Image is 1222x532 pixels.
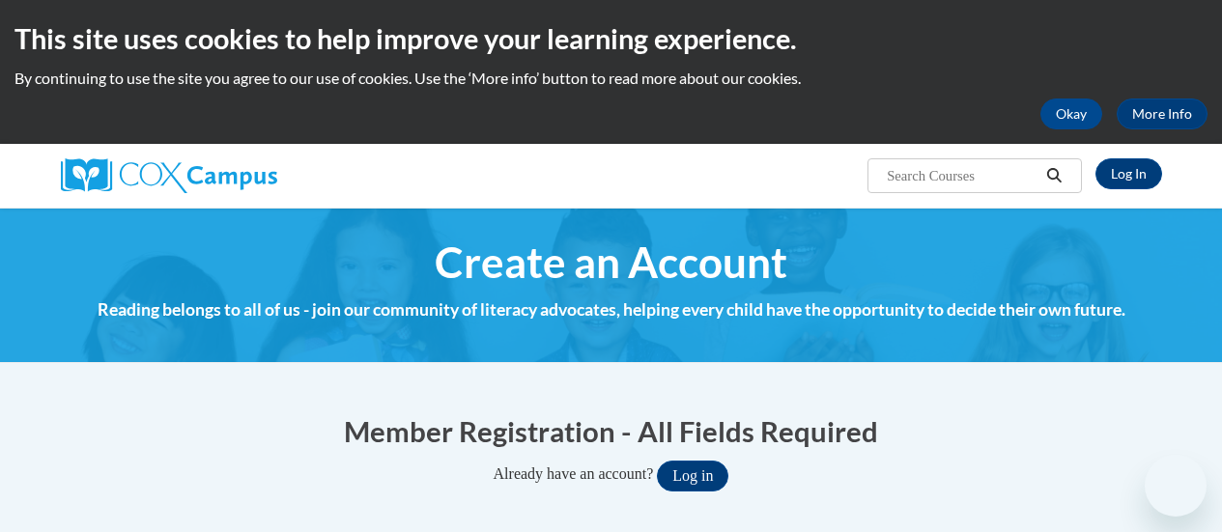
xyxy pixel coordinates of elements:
span: Already have an account? [494,465,654,482]
input: Search Courses [885,164,1039,187]
h1: Member Registration - All Fields Required [61,411,1162,451]
button: Search [1039,164,1068,187]
h2: This site uses cookies to help improve your learning experience. [14,19,1208,58]
img: Cox Campus [61,158,277,193]
p: By continuing to use the site you agree to our use of cookies. Use the ‘More info’ button to read... [14,68,1208,89]
span: Create an Account [435,237,787,288]
button: Log in [657,461,728,491]
iframe: Button to launch messaging window [1145,455,1207,517]
h4: Reading belongs to all of us - join our community of literacy advocates, helping every child have... [61,297,1162,322]
a: Log In [1095,158,1162,189]
a: More Info [1117,98,1208,129]
button: Okay [1040,98,1102,129]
